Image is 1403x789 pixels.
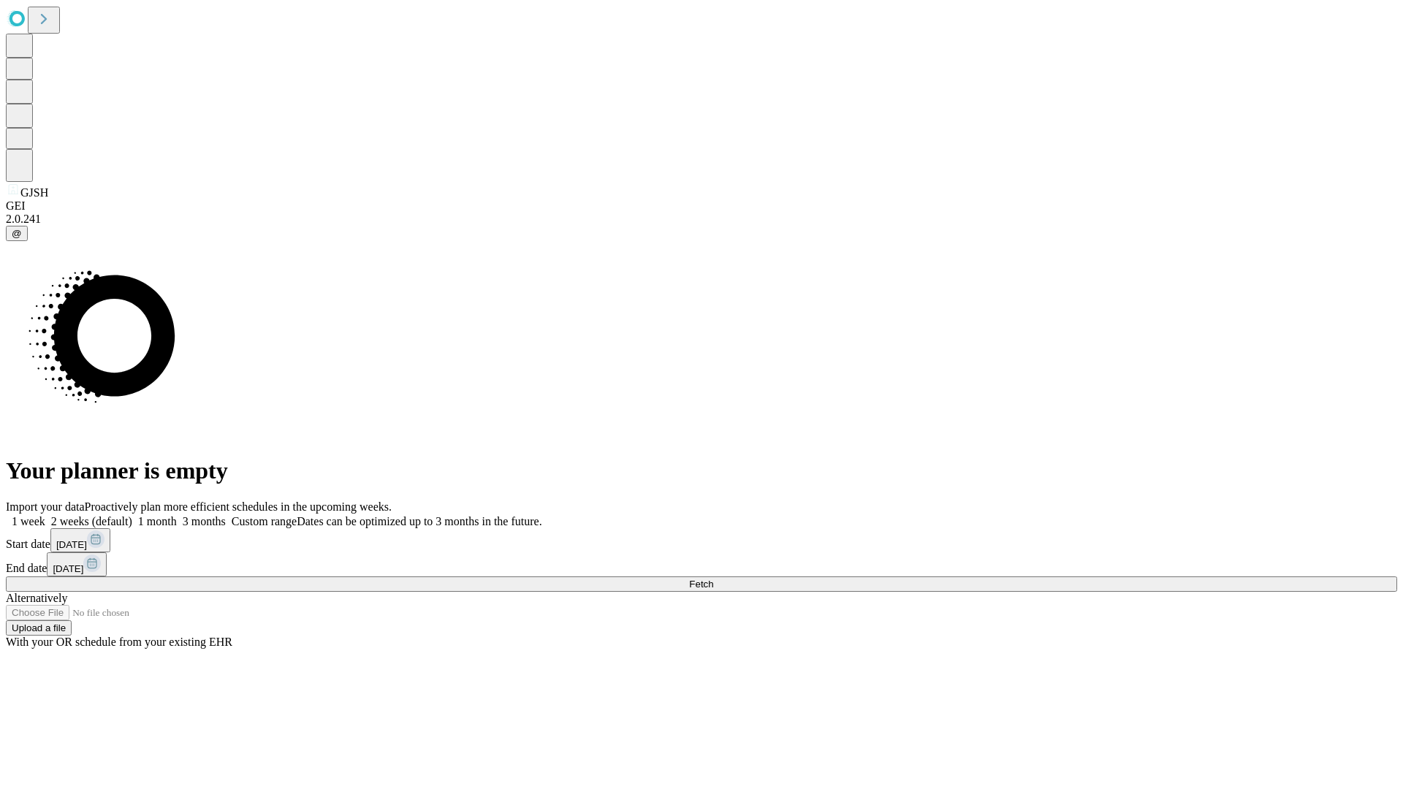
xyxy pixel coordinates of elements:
span: Custom range [232,515,297,527]
button: [DATE] [50,528,110,552]
span: Proactively plan more efficient schedules in the upcoming weeks. [85,500,392,513]
span: [DATE] [53,563,83,574]
span: GJSH [20,186,48,199]
span: 1 month [138,515,177,527]
span: @ [12,228,22,239]
button: @ [6,226,28,241]
span: Dates can be optimized up to 3 months in the future. [297,515,541,527]
span: 2 weeks (default) [51,515,132,527]
div: End date [6,552,1397,576]
span: 1 week [12,515,45,527]
span: Import your data [6,500,85,513]
div: Start date [6,528,1397,552]
button: [DATE] [47,552,107,576]
span: Fetch [689,579,713,590]
div: GEI [6,199,1397,213]
span: With your OR schedule from your existing EHR [6,636,232,648]
span: Alternatively [6,592,67,604]
div: 2.0.241 [6,213,1397,226]
button: Fetch [6,576,1397,592]
span: 3 months [183,515,226,527]
span: [DATE] [56,539,87,550]
button: Upload a file [6,620,72,636]
h1: Your planner is empty [6,457,1397,484]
